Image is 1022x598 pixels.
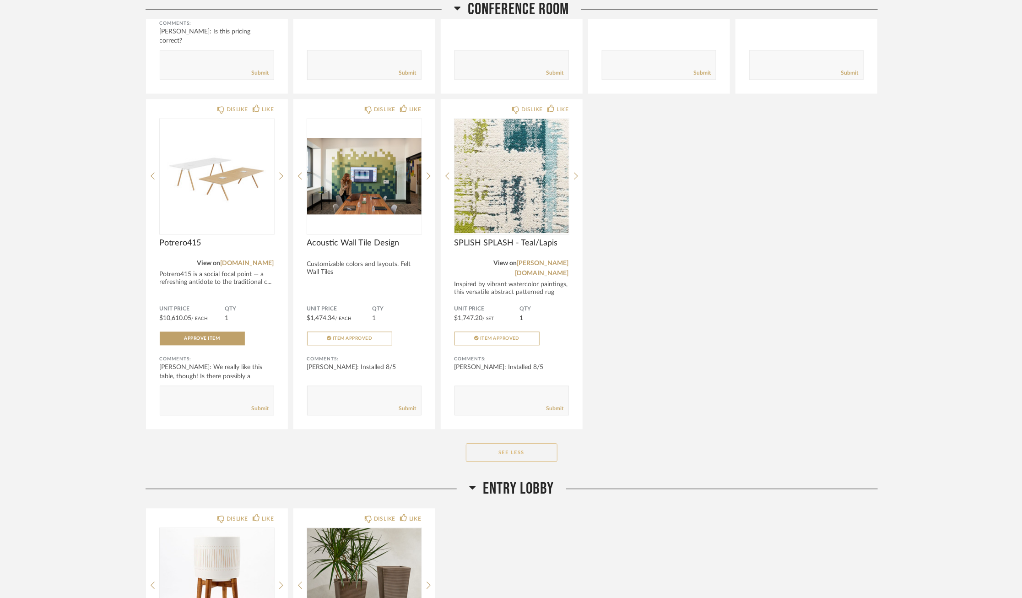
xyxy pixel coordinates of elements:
div: DISLIKE [227,514,248,523]
div: [PERSON_NAME]: Is this pricing correct? [160,27,274,45]
div: [PERSON_NAME]: Installed 8/5 [307,363,422,372]
span: Acoustic Wall Tile Design [307,238,422,248]
span: $1,474.34 [307,315,335,321]
span: $1,747.20 [454,315,483,321]
a: [PERSON_NAME][DOMAIN_NAME] [515,260,569,277]
div: LIKE [557,105,568,114]
div: DISLIKE [227,105,248,114]
span: / Set [483,316,494,321]
a: Submit [252,405,269,413]
div: DISLIKE [374,514,395,523]
div: Potrero415 is a social focal point — a refreshing antidote to the traditional c... [160,271,274,286]
span: SPLISH SPLASH - Teal/Lapis [454,238,569,248]
button: See Less [466,443,557,462]
span: View on [197,260,221,266]
div: Comments: [454,354,569,364]
a: Submit [399,69,416,77]
img: undefined [160,119,274,233]
div: LIKE [409,105,421,114]
div: Comments: [160,19,274,28]
a: Submit [841,69,859,77]
span: $10,610.05 [160,315,192,321]
a: Submit [399,405,416,413]
a: [DOMAIN_NAME] [221,260,274,266]
img: undefined [307,119,422,233]
span: Item Approved [333,336,373,341]
span: Unit Price [307,305,373,313]
a: Submit [252,69,269,77]
a: Submit [546,405,564,413]
div: Comments: [307,354,422,364]
span: QTY [373,305,422,313]
div: LIKE [409,514,421,523]
button: Approve Item [160,332,245,345]
div: [PERSON_NAME]: Installed 8/5 [454,363,569,372]
div: Comments: [160,354,274,364]
div: LIKE [262,514,274,523]
span: QTY [225,305,274,313]
div: LIKE [262,105,274,114]
div: DISLIKE [374,105,395,114]
button: Item Approved [454,332,540,345]
span: 1 [520,315,524,321]
span: Potrero415 [160,238,274,248]
span: / Each [335,316,352,321]
button: Item Approved [307,332,392,345]
div: [PERSON_NAME]: We really like this table, though! Is there possibly a discount sit... [160,363,274,390]
span: Entry Lobby [483,479,554,499]
span: Unit Price [454,305,520,313]
span: View on [494,260,517,266]
span: 1 [373,315,376,321]
span: QTY [520,305,569,313]
a: Submit [694,69,711,77]
div: Inspired by vibrant watercolor paintings, this versatile abstract patterned rug fea... [454,281,569,304]
span: Unit Price [160,305,225,313]
a: Submit [546,69,564,77]
span: / Each [192,316,208,321]
img: undefined [454,119,569,233]
span: 1 [225,315,229,321]
div: Customizable colors and layouts. Felt Wall Tiles [307,261,422,276]
span: Approve Item [184,336,220,341]
div: DISLIKE [521,105,543,114]
span: Item Approved [480,336,520,341]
